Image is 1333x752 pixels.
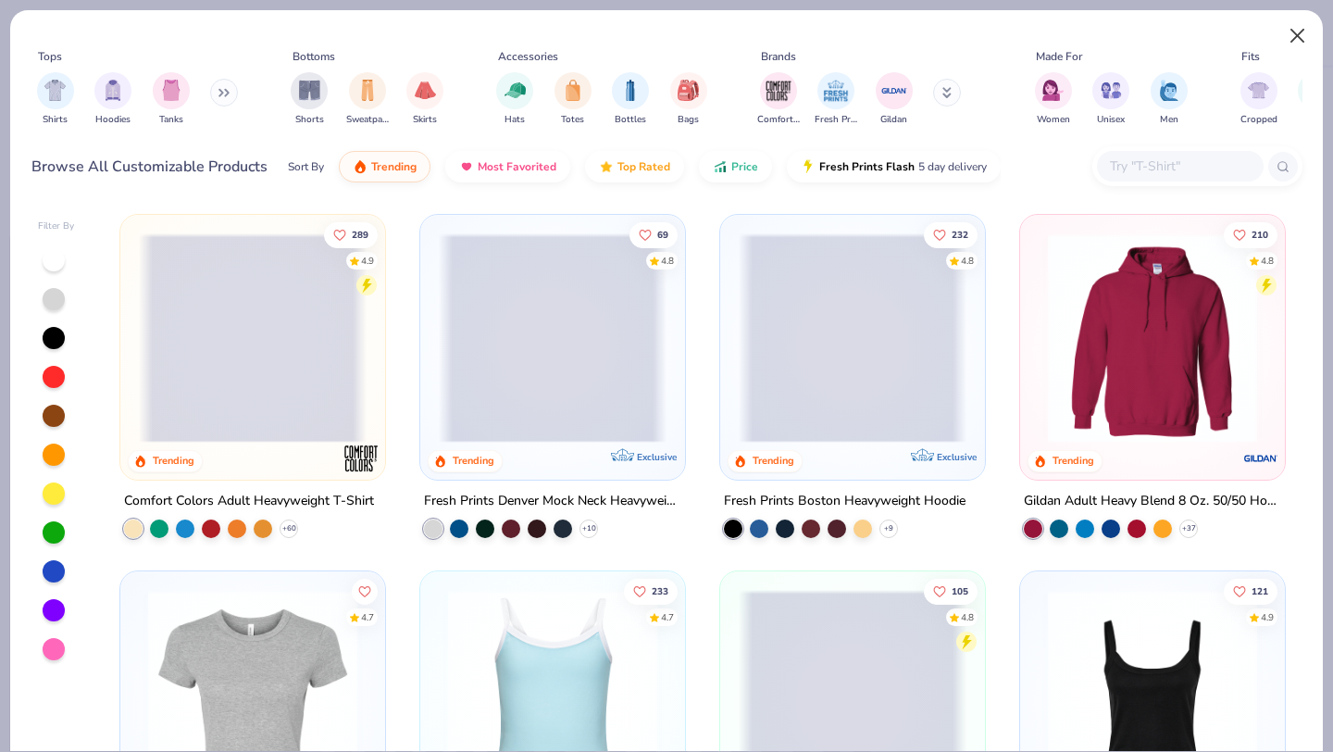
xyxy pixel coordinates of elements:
img: Gildan Image [880,77,908,105]
div: filter for Bottles [612,72,649,127]
span: + 37 [1181,523,1195,534]
button: filter button [612,72,649,127]
span: Trending [371,159,417,174]
div: 4.9 [1261,610,1274,624]
img: Fresh Prints Image [822,77,850,105]
button: filter button [1240,72,1277,127]
button: Like [325,221,379,247]
div: Tops [38,48,62,65]
img: Women Image [1042,80,1064,101]
img: TopRated.gif [599,159,614,174]
span: Sweatpants [346,113,389,127]
span: Fresh Prints [815,113,857,127]
img: Unisex Image [1101,80,1122,101]
div: Sort By [288,158,324,175]
div: Accessories [498,48,558,65]
button: Trending [339,151,430,182]
div: 4.8 [661,254,674,268]
button: filter button [757,72,800,127]
div: 4.7 [362,610,375,624]
div: 4.8 [961,610,974,624]
span: 210 [1252,230,1268,239]
button: filter button [94,72,131,127]
img: most_fav.gif [459,159,474,174]
span: Tanks [159,113,183,127]
img: Comfort Colors Image [765,77,792,105]
button: Like [1224,221,1277,247]
button: filter button [291,72,328,127]
button: filter button [670,72,707,127]
div: Bottoms [293,48,335,65]
img: Shorts Image [299,80,320,101]
div: filter for Fresh Prints [815,72,857,127]
img: Cropped Image [1248,80,1269,101]
button: Like [624,578,678,604]
span: Totes [561,113,584,127]
span: Shirts [43,113,68,127]
div: filter for Cropped [1240,72,1277,127]
img: 01756b78-01f6-4cc6-8d8a-3c30c1a0c8ac [1039,233,1266,443]
img: trending.gif [353,159,368,174]
span: 121 [1252,586,1268,595]
div: filter for Gildan [876,72,913,127]
div: Gildan Adult Heavy Blend 8 Oz. 50/50 Hooded Sweatshirt [1024,490,1281,513]
div: Fresh Prints Denver Mock Neck Heavyweight Sweatshirt [424,490,681,513]
img: Sweatpants Image [357,80,378,101]
div: Filter By [38,219,75,233]
div: Made For [1036,48,1082,65]
button: filter button [876,72,913,127]
span: Exclusive [937,451,977,463]
button: filter button [406,72,443,127]
div: filter for Hats [496,72,533,127]
button: Top Rated [585,151,684,182]
span: Exclusive [637,451,677,463]
span: Gildan [880,113,907,127]
div: filter for Women [1035,72,1072,127]
button: Price [699,151,772,182]
img: flash.gif [801,159,816,174]
button: filter button [1035,72,1072,127]
span: + 60 [282,523,296,534]
div: Comfort Colors Adult Heavyweight T-Shirt [124,490,374,513]
div: filter for Sweatpants [346,72,389,127]
img: Shirts Image [44,80,66,101]
div: filter for Shirts [37,72,74,127]
div: filter for Tanks [153,72,190,127]
div: filter for Shorts [291,72,328,127]
input: Try "T-Shirt" [1108,156,1251,177]
span: Women [1037,113,1070,127]
button: Most Favorited [445,151,570,182]
span: Unisex [1097,113,1125,127]
span: Top Rated [617,159,670,174]
span: 289 [353,230,369,239]
span: 232 [952,230,968,239]
span: Shorts [295,113,324,127]
div: Fresh Prints Boston Heavyweight Hoodie [724,490,965,513]
button: filter button [153,72,190,127]
button: Like [629,221,678,247]
img: Bottles Image [620,80,641,101]
img: Totes Image [563,80,583,101]
button: filter button [1092,72,1129,127]
img: Men Image [1159,80,1179,101]
button: Like [924,221,978,247]
span: Skirts [413,113,437,127]
span: Bottles [615,113,646,127]
div: filter for Men [1151,72,1188,127]
img: Hoodies Image [103,80,123,101]
span: Men [1160,113,1178,127]
img: Tanks Image [161,80,181,101]
button: filter button [1151,72,1188,127]
button: filter button [496,72,533,127]
div: filter for Bags [670,72,707,127]
img: Gildan logo [1241,440,1278,477]
div: filter for Hoodies [94,72,131,127]
img: Skirts Image [415,80,436,101]
div: Browse All Customizable Products [31,156,268,178]
span: Fresh Prints Flash [819,159,915,174]
div: filter for Unisex [1092,72,1129,127]
span: 5 day delivery [918,157,987,178]
button: filter button [554,72,592,127]
button: filter button [815,72,857,127]
div: 4.7 [661,610,674,624]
